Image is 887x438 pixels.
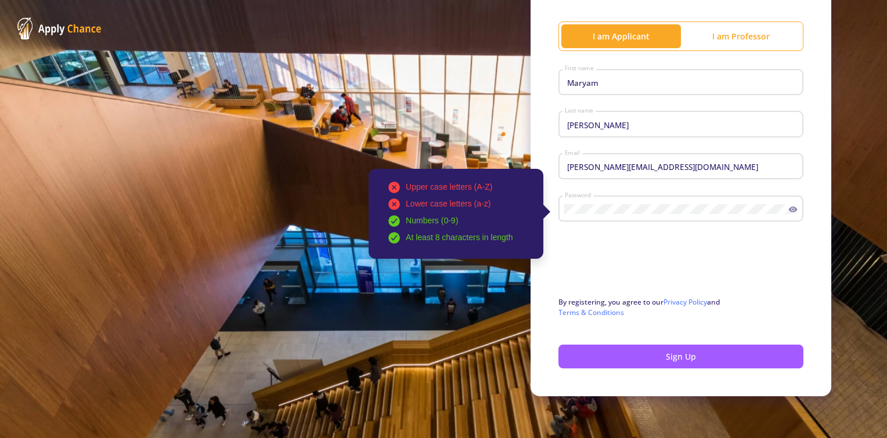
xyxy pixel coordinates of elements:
iframe: reCAPTCHA [558,242,735,288]
span: Lower case letters (a-z) [406,200,491,209]
span: Numbers (0-9) [406,216,458,226]
p: By registering, you agree to our and [558,297,803,318]
a: Terms & Conditions [558,307,624,317]
span: Upper case letters (A-Z) [406,183,492,192]
button: Sign Up [558,345,803,368]
img: ApplyChance Logo [17,17,102,39]
span: At least 8 characters in length [406,233,513,242]
div: I am Applicant [561,30,681,42]
a: Privacy Policy [664,297,707,307]
div: I am Professor [681,30,801,42]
